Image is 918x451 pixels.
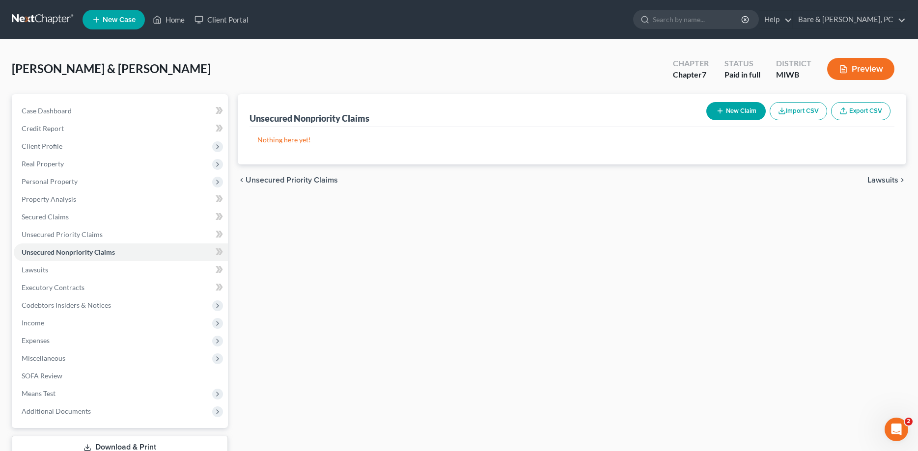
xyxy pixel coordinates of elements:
button: New Claim [706,102,766,120]
span: Codebtors Insiders & Notices [22,301,111,309]
a: Unsecured Nonpriority Claims [14,243,228,261]
a: Help [759,11,792,28]
span: Credit Report [22,124,64,133]
a: SOFA Review [14,367,228,385]
span: New Case [103,16,136,24]
a: Case Dashboard [14,102,228,120]
a: Bare & [PERSON_NAME], PC [793,11,906,28]
span: Means Test [22,389,56,398]
span: Additional Documents [22,407,91,415]
span: Real Property [22,159,64,168]
a: Client Portal [190,11,253,28]
button: Preview [827,58,894,80]
iframe: Intercom live chat [885,418,908,441]
button: Import CSV [770,102,827,120]
span: Client Profile [22,142,62,150]
div: Status [724,58,760,69]
a: Unsecured Priority Claims [14,226,228,243]
a: Secured Claims [14,208,228,226]
span: Personal Property [22,177,78,186]
a: Export CSV [831,102,890,120]
span: SOFA Review [22,371,62,380]
button: chevron_left Unsecured Priority Claims [238,176,338,184]
i: chevron_right [898,176,906,184]
span: 2 [905,418,913,425]
span: Income [22,318,44,327]
span: 7 [702,70,706,79]
a: Property Analysis [14,190,228,208]
span: Unsecured Priority Claims [246,176,338,184]
span: [PERSON_NAME] & [PERSON_NAME] [12,61,211,76]
div: Unsecured Nonpriority Claims [250,112,369,124]
span: Property Analysis [22,195,76,203]
span: Lawsuits [867,176,898,184]
a: Credit Report [14,120,228,137]
div: Chapter [673,69,709,80]
div: Paid in full [724,69,760,80]
i: chevron_left [238,176,246,184]
span: Unsecured Priority Claims [22,230,103,239]
span: Unsecured Nonpriority Claims [22,248,115,256]
div: Chapter [673,58,709,69]
span: Executory Contracts [22,283,84,292]
span: Case Dashboard [22,106,72,115]
div: MIWB [776,69,811,80]
span: Secured Claims [22,212,69,221]
input: Search by name... [653,10,743,28]
a: Executory Contracts [14,279,228,296]
span: Lawsuits [22,265,48,274]
p: Nothing here yet! [257,135,887,145]
div: District [776,58,811,69]
button: Lawsuits chevron_right [867,176,906,184]
a: Home [148,11,190,28]
a: Lawsuits [14,261,228,279]
span: Miscellaneous [22,354,65,362]
span: Expenses [22,336,50,345]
